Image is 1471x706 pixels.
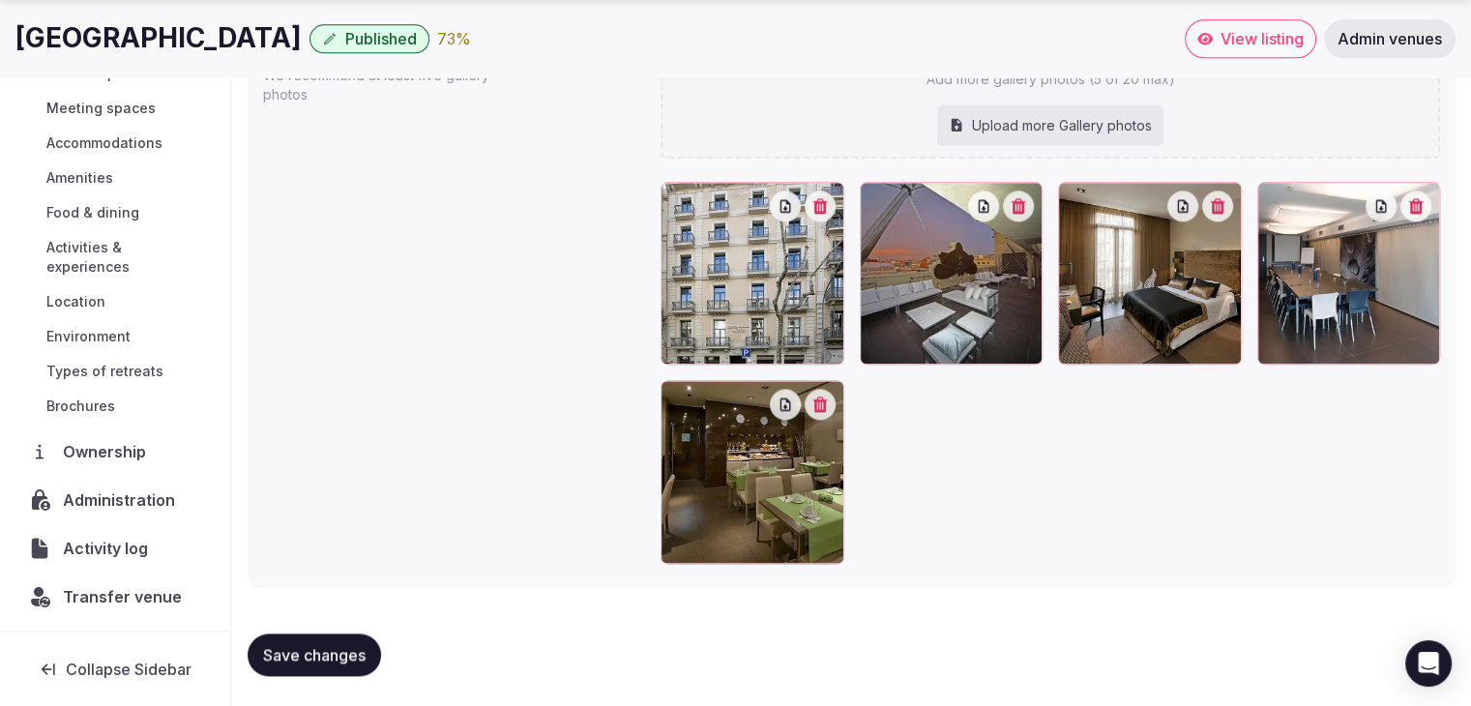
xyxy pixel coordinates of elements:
[46,397,115,416] span: Brochures
[63,537,156,560] span: Activity log
[46,99,156,118] span: Meeting spaces
[46,238,207,277] span: Activities & experiences
[46,362,163,381] span: Types of retreats
[15,648,215,691] button: Collapse Sidebar
[15,288,215,315] a: Location
[63,440,154,463] span: Ownership
[1324,19,1456,58] a: Admin venues
[46,203,139,222] span: Food & dining
[345,29,417,48] span: Published
[1185,19,1316,58] a: View listing
[46,168,113,188] span: Amenities
[927,70,1175,89] p: Add more gallery photos (5 of 20 max)
[1058,182,1242,366] div: 602498-guest-room.jpg
[63,585,182,608] span: Transfer venue
[63,488,183,512] span: Administration
[15,19,302,57] h1: [GEOGRAPHIC_DATA]
[1405,640,1452,687] div: Open Intercom Messenger
[15,393,215,420] a: Brochures
[15,164,215,191] a: Amenities
[661,380,844,564] div: 602498-restaurant.jpg
[15,358,215,385] a: Types of retreats
[66,660,191,679] span: Collapse Sidebar
[248,633,381,676] button: Save changes
[15,576,215,617] button: Transfer venue
[15,130,215,157] a: Accommodations
[46,327,131,346] span: Environment
[15,480,215,520] a: Administration
[46,133,162,153] span: Accommodations
[263,66,511,104] p: We recommend at least five gallery photos
[437,27,471,50] button: 73%
[15,323,215,350] a: Environment
[937,104,1163,147] div: Upload more Gallery photos
[15,431,215,472] a: Ownership
[661,182,844,366] div: 602498-exterior.jpg
[15,528,215,569] a: Activity log
[15,95,215,122] a: Meeting spaces
[15,234,215,280] a: Activities & experiences
[1338,29,1442,48] span: Admin venues
[437,27,471,50] div: 73 %
[263,645,366,664] span: Save changes
[1257,182,1441,366] div: 602498-meeting-room.jpg
[15,199,215,226] a: Food & dining
[1221,29,1304,48] span: View listing
[46,292,105,311] span: Location
[860,182,1044,366] div: lounge.jpg
[309,24,429,53] button: Published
